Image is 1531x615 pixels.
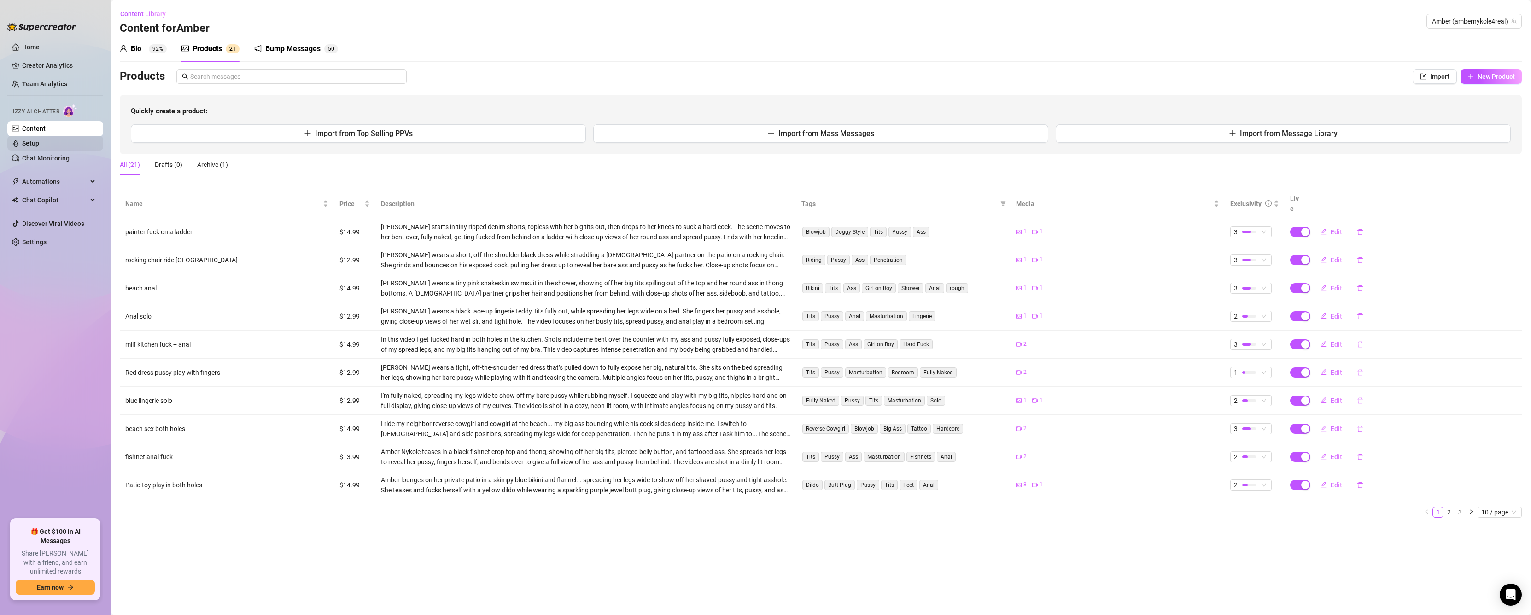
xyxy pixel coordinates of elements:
[304,130,311,137] span: plus
[1265,200,1272,207] span: info-circle
[334,190,375,218] th: Price
[1357,285,1363,291] span: delete
[381,419,790,439] div: I ride my neighbor reverse cowgirl and cowgirl at the beach... my big ass bouncing while his cock...
[909,311,935,321] span: Lingerie
[1016,229,1022,235] span: picture
[857,480,879,490] span: Pussy
[334,274,375,302] td: $14.99
[1357,426,1363,432] span: delete
[1230,199,1262,209] div: Exclusivity
[1357,454,1363,460] span: delete
[1234,283,1238,293] span: 3
[1350,225,1371,239] button: delete
[1032,398,1038,403] span: video-camera
[1455,507,1466,518] li: 3
[845,367,886,378] span: Masturbation
[334,246,375,274] td: $12.99
[1430,73,1449,80] span: Import
[1321,228,1327,235] span: edit
[946,283,968,293] span: rough
[1032,257,1038,263] span: video-camera
[120,69,165,84] h3: Products
[866,311,907,321] span: Masturbation
[131,107,207,115] strong: Quickly create a product:
[827,255,850,265] span: Pussy
[1011,190,1225,218] th: Media
[334,359,375,387] td: $12.99
[1016,454,1022,460] span: video-camera
[1350,253,1371,267] button: delete
[920,367,957,378] span: Fully Naked
[1023,480,1027,489] span: 8
[37,584,64,591] span: Earn now
[381,306,790,326] div: [PERSON_NAME] wears a black lace-up lingerie teddy, tits fully out, while spreading her legs wide...
[1313,421,1350,436] button: Edit
[22,193,88,207] span: Chat Copilot
[1016,370,1022,375] span: video-camera
[801,199,996,209] span: Tags
[825,283,841,293] span: Tits
[1350,449,1371,464] button: delete
[1040,312,1043,320] span: 1
[120,21,210,36] h3: Content for Amber
[1357,257,1363,263] span: delete
[120,246,334,274] td: rocking chair ride [GEOGRAPHIC_DATA]
[821,367,843,378] span: Pussy
[1023,312,1027,320] span: 1
[1413,69,1457,84] button: Import
[1321,256,1327,263] span: edit
[120,443,334,471] td: fishnet anal fuck
[1016,398,1022,403] span: picture
[1313,449,1350,464] button: Edit
[1331,425,1342,432] span: Edit
[1313,309,1350,324] button: Edit
[913,227,929,237] span: Ass
[381,278,790,298] div: [PERSON_NAME] wears a tiny pink snakeskin swimsuit in the shower, showing off her big tits spilli...
[1023,255,1027,264] span: 1
[334,443,375,471] td: $13.99
[120,359,334,387] td: Red dress pussy play with fingers
[864,339,898,349] span: Girl on Boy
[1357,313,1363,319] span: delete
[181,45,189,52] span: picture
[131,124,586,143] button: Import from Top Selling PPVs
[1040,396,1043,405] span: 1
[802,311,819,321] span: Tits
[22,174,88,189] span: Automations
[1023,452,1027,461] span: 2
[334,218,375,246] td: $14.99
[1023,284,1027,292] span: 1
[1016,285,1022,291] span: picture
[1331,341,1342,348] span: Edit
[334,387,375,415] td: $12.99
[802,339,819,349] span: Tits
[16,580,95,595] button: Earn nowarrow-right
[821,339,843,349] span: Pussy
[1016,313,1022,319] span: picture
[841,396,864,406] span: Pussy
[1321,341,1327,347] span: edit
[907,424,931,434] span: Tattoo
[22,140,39,147] a: Setup
[1424,509,1430,514] span: left
[1331,397,1342,404] span: Edit
[1313,393,1350,408] button: Edit
[1461,69,1522,84] button: New Product
[1234,480,1238,490] span: 2
[324,44,338,53] sup: 50
[843,283,860,293] span: Ass
[1331,453,1342,461] span: Edit
[155,160,182,170] div: Drafts (0)
[1234,452,1238,462] span: 2
[1466,507,1477,518] li: Next Page
[1443,507,1455,518] li: 2
[1032,285,1038,291] span: video-camera
[22,80,67,88] a: Team Analytics
[1234,367,1238,378] span: 1
[1331,228,1342,236] span: Edit
[1313,478,1350,492] button: Edit
[1357,397,1363,404] span: delete
[22,154,70,162] a: Chat Monitoring
[1016,257,1022,263] span: picture
[1321,284,1327,291] span: edit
